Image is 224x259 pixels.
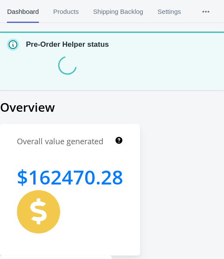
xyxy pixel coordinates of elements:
span: Settings [157,0,181,23]
p: Pre-Order Helper status [26,39,109,50]
h1: 162470.28 [17,164,123,190]
button: More tabs [188,0,224,23]
span: Shipping Backlog [93,0,144,23]
span: Dashboard [7,0,39,23]
h1: Overall value generated [17,136,103,147]
span: Products [53,0,79,23]
span: $ [17,164,28,190]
